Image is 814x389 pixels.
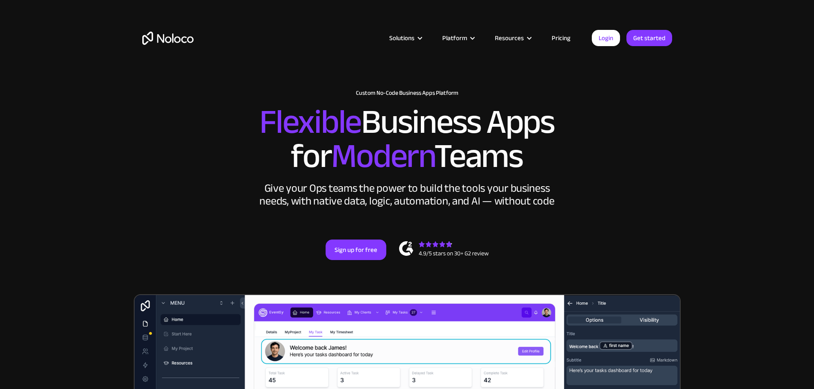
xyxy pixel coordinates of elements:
[142,105,672,173] h2: Business Apps for Teams
[626,30,672,46] a: Get started
[258,182,557,208] div: Give your Ops teams the power to build the tools your business needs, with native data, logic, au...
[389,32,414,44] div: Solutions
[331,124,434,188] span: Modern
[432,32,484,44] div: Platform
[592,30,620,46] a: Login
[541,32,581,44] a: Pricing
[259,90,361,154] span: Flexible
[142,90,672,97] h1: Custom No-Code Business Apps Platform
[495,32,524,44] div: Resources
[379,32,432,44] div: Solutions
[484,32,541,44] div: Resources
[326,240,386,260] a: Sign up for free
[442,32,467,44] div: Platform
[142,32,194,45] a: home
